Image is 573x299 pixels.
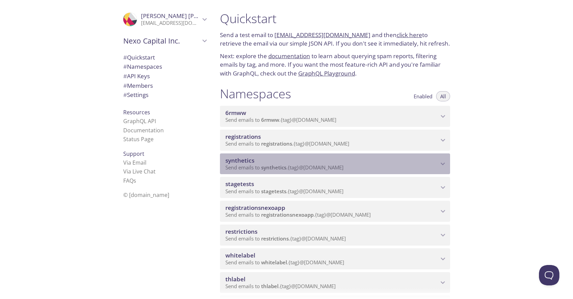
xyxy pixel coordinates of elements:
a: GraphQL API [123,117,156,125]
span: whitelabel [261,259,287,266]
div: restrictions namespace [220,225,450,246]
div: whitelabel namespace [220,248,450,269]
span: © [DOMAIN_NAME] [123,191,169,199]
span: Quickstart [123,53,155,61]
span: restrictions [225,228,257,235]
div: Team Settings [118,90,212,100]
span: stagetests [225,180,254,188]
span: whitelabel [225,251,255,259]
span: restrictions [261,235,289,242]
span: # [123,72,127,80]
a: Documentation [123,127,164,134]
span: Resources [123,109,150,116]
a: documentation [268,52,310,60]
span: Send emails to . {tag} @[DOMAIN_NAME] [225,188,344,195]
a: GraphQL Playground [298,69,355,77]
div: registrationsnexoapp namespace [220,201,450,222]
button: All [436,91,450,101]
a: Via Live Chat [123,168,156,175]
div: Nexo Capital Inc. [118,32,212,50]
button: Enabled [410,91,436,101]
div: 6rmww namespace [220,106,450,127]
span: 6rmww [261,116,279,123]
h1: Namespaces [220,86,291,101]
span: [PERSON_NAME] [PERSON_NAME] [141,12,234,20]
span: Settings [123,91,148,99]
span: thlabel [261,283,278,289]
a: Via Email [123,159,146,166]
a: [EMAIL_ADDRESS][DOMAIN_NAME] [274,31,370,39]
span: registrations [261,140,292,147]
span: Namespaces [123,63,162,70]
a: Status Page [123,135,154,143]
span: registrations [225,133,261,140]
div: registrations namespace [220,130,450,151]
p: Send a test email to and then to retrieve the email via our simple JSON API. If you don't see it ... [220,31,450,48]
p: [EMAIL_ADDRESS][DOMAIN_NAME] [141,20,200,27]
div: Namespaces [118,62,212,71]
span: Send emails to . {tag} @[DOMAIN_NAME] [225,211,371,218]
p: Next: explore the to learn about querying spam reports, filtering emails by tag, and more. If you... [220,52,450,78]
div: API Keys [118,71,212,81]
span: # [123,63,127,70]
span: stagetests [261,188,286,195]
span: registrationsnexoapp [225,204,285,212]
span: Send emails to . {tag} @[DOMAIN_NAME] [225,116,336,123]
h1: Quickstart [220,11,450,26]
div: Georgi Naydenov [118,8,212,31]
span: synthetics [225,156,254,164]
span: Nexo Capital Inc. [123,36,200,46]
a: FAQ [123,177,136,184]
span: s [133,177,136,184]
div: synthetics namespace [220,153,450,175]
div: thlabel namespace [220,272,450,293]
span: # [123,91,127,99]
span: # [123,82,127,89]
iframe: Help Scout Beacon - Open [539,265,559,285]
div: Quickstart [118,53,212,62]
span: Support [123,150,144,157]
div: stagetests namespace [220,177,450,198]
span: Send emails to . {tag} @[DOMAIN_NAME] [225,283,336,289]
span: Members [123,82,153,89]
span: 6rmww [225,109,246,117]
span: Send emails to . {tag} @[DOMAIN_NAME] [225,140,349,147]
span: Send emails to . {tag} @[DOMAIN_NAME] [225,164,344,171]
span: Send emails to . {tag} @[DOMAIN_NAME] [225,235,346,242]
span: API Keys [123,72,150,80]
span: # [123,53,127,61]
span: Send emails to . {tag} @[DOMAIN_NAME] [225,259,344,266]
a: click here [397,31,422,39]
div: Members [118,81,212,90]
span: thlabel [225,275,245,283]
span: registrationsnexoapp [261,211,314,218]
span: synthetics [261,164,286,171]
